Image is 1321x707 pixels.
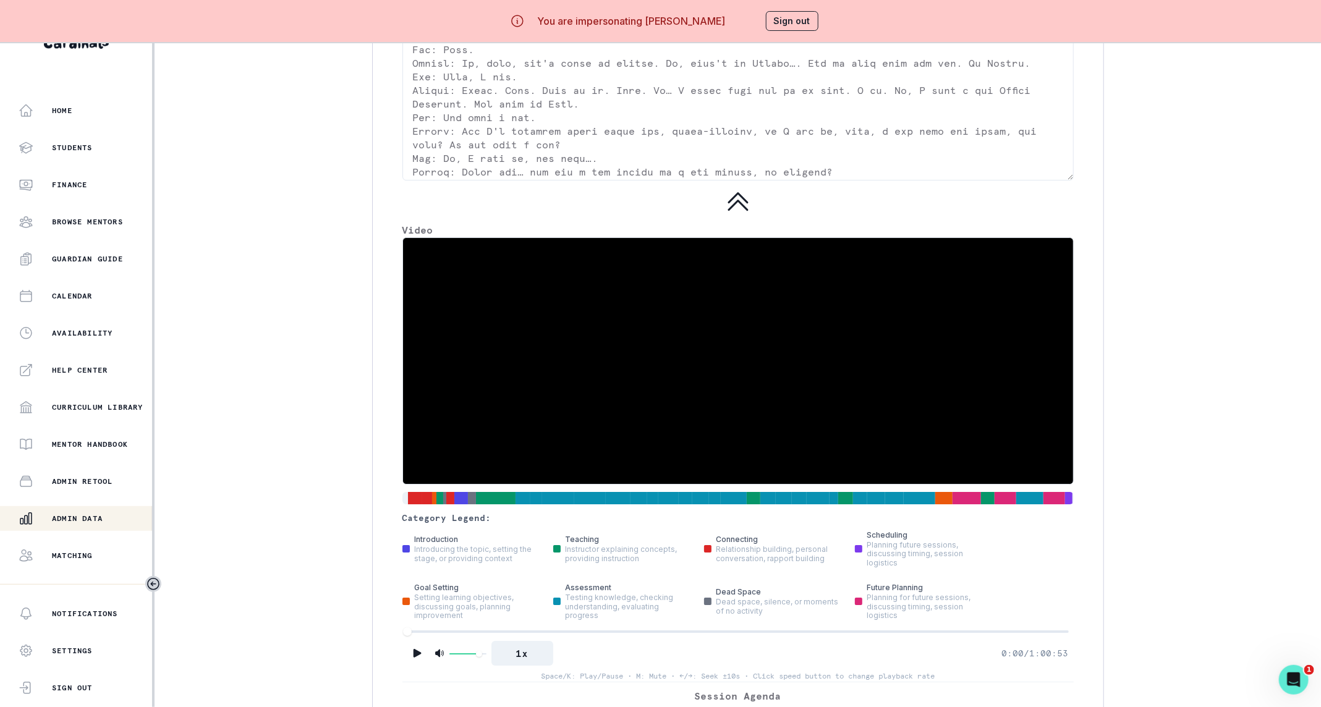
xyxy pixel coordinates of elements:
[1002,647,1069,660] p: 0:00 / 1:00:53
[432,646,447,661] button: Mute
[145,576,161,592] button: Toggle sidebar
[52,217,123,227] p: Browse Mentors
[415,593,538,620] p: Setting learning objectives, discussing goals, planning improvement
[52,683,93,693] p: Sign Out
[1304,665,1314,675] span: 1
[52,476,113,486] p: Admin Retool
[52,254,123,264] p: Guardian Guide
[52,365,108,375] p: Help Center
[716,545,840,563] p: Relationship building, personal conversation, rapport building
[537,14,725,28] p: You are impersonating [PERSON_NAME]
[402,222,1074,237] p: Video
[867,541,991,567] p: Planning future sessions, discussing timing, session logistics
[52,106,72,116] p: Home
[52,609,118,619] p: Notifications
[566,534,600,545] p: teaching
[407,643,427,663] button: Play
[566,582,612,593] p: assessment
[415,582,459,593] p: goal setting
[52,402,143,412] p: Curriculum Library
[476,651,482,657] div: volume
[716,534,758,545] p: connecting
[566,545,689,563] p: Instructor explaining concepts, providing instruction
[566,593,689,620] p: Testing knowledge, checking understanding, evaluating progress
[766,11,818,31] button: Sign out
[541,671,935,682] p: Space/K: Play/Pause • M: Mute • ←/→: Seek ±10s • Click speed button to change playback rate
[415,534,459,545] p: introduction
[402,512,491,525] p: Category Legend:
[403,627,412,636] div: video-progress
[52,180,87,190] p: Finance
[1279,665,1309,695] iframe: Intercom live chat
[867,530,908,541] p: scheduling
[52,439,128,449] p: Mentor Handbook
[52,143,93,153] p: Students
[491,641,553,666] button: Playback speed
[52,514,103,523] p: Admin Data
[716,586,762,598] p: dead space
[52,291,93,301] p: Calendar
[716,598,840,616] p: Dead space, silence, or moments of no activity
[415,545,538,563] p: Introducing the topic, setting the stage, or providing context
[867,582,924,593] p: future planning
[867,593,991,620] p: Planning for future sessions, discussing timing, session logistics
[52,646,93,656] p: Settings
[52,551,93,561] p: Matching
[695,688,781,703] p: Session Agenda
[52,328,113,338] p: Availability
